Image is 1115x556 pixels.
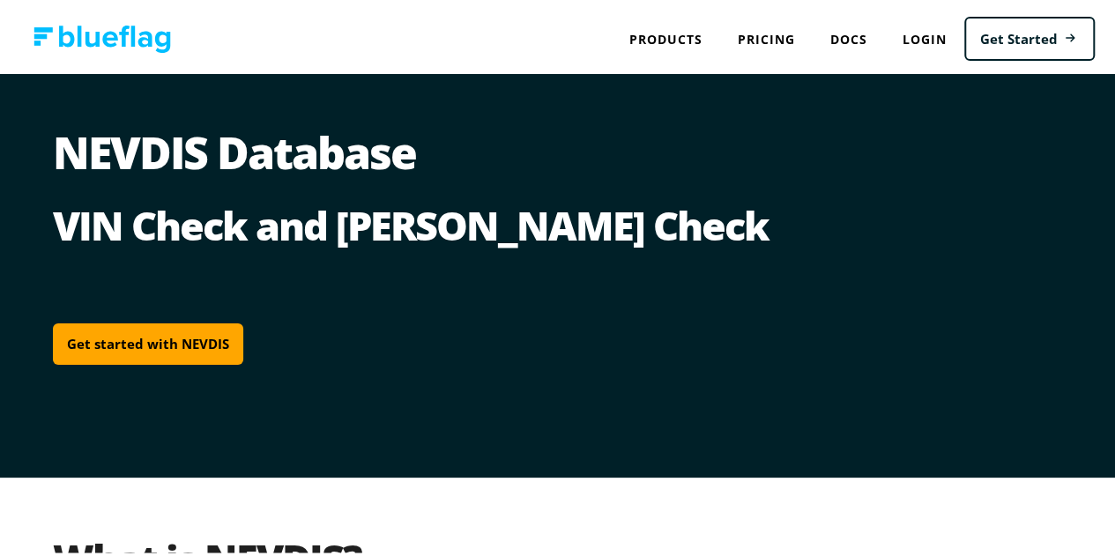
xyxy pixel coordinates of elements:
[612,18,720,54] div: Products
[964,13,1095,58] a: Get Started
[53,197,1075,246] h2: VIN Check and [PERSON_NAME] Check
[720,18,813,54] a: Pricing
[813,18,885,54] a: Docs
[53,320,243,361] a: Get started with NEVDIS
[53,127,1075,197] h1: NEVDIS Database
[33,22,171,49] img: Blue Flag logo
[885,18,964,54] a: Login to Blue Flag application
